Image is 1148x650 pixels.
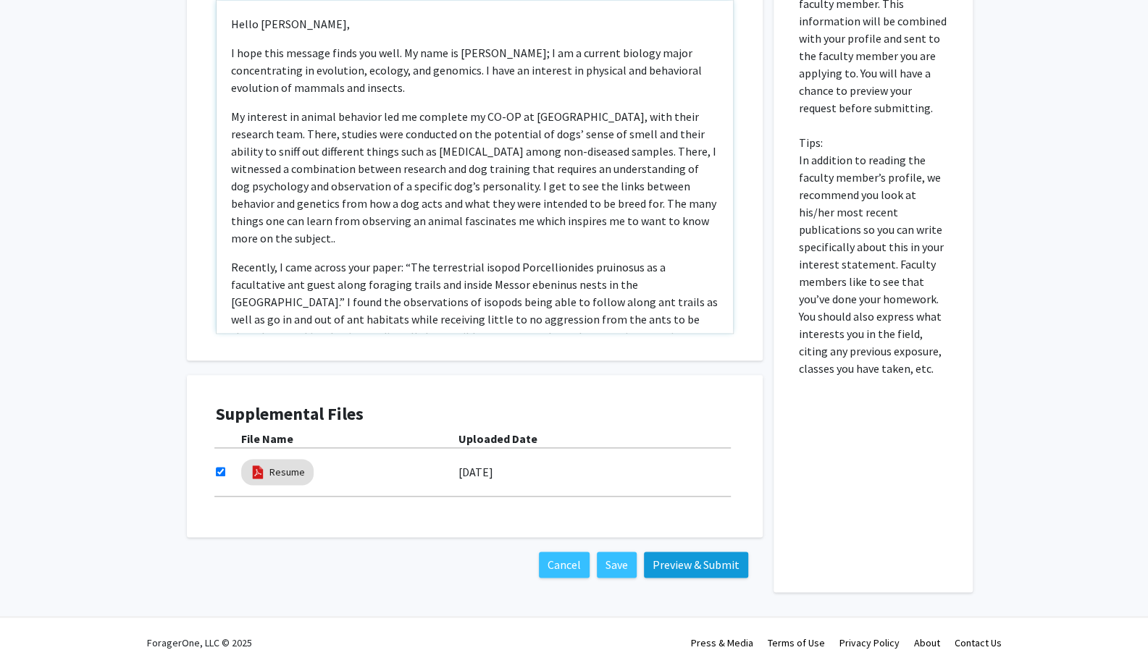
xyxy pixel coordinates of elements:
[597,552,637,578] button: Save
[539,552,590,578] button: Cancel
[216,404,734,425] h4: Supplemental Files
[839,636,900,649] a: Privacy Policy
[231,15,718,33] p: Hello [PERSON_NAME],
[955,636,1002,649] a: Contact Us
[269,465,305,480] a: Resume
[914,636,940,649] a: About
[644,552,748,578] button: Preview & Submit
[768,636,825,649] a: Terms of Use
[250,464,266,480] img: pdf_icon.png
[231,258,718,363] p: Recently, I came across your paper: “The terrestrial isopod Porcellionides pruinosus as a faculta...
[11,585,62,639] iframe: Chat
[231,44,718,96] p: I hope this message finds you well. My name is [PERSON_NAME]; I am a current biology major concen...
[458,460,493,484] label: [DATE]
[691,636,753,649] a: Press & Media
[458,431,537,446] b: Uploaded Date
[231,108,718,247] p: My interest in animal behavior led me complete my CO-OP at [GEOGRAPHIC_DATA], with their research...
[241,431,293,446] b: File Name
[217,1,733,333] div: Note to users with screen readers: Please press Alt+0 or Option+0 to deactivate our accessibility...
